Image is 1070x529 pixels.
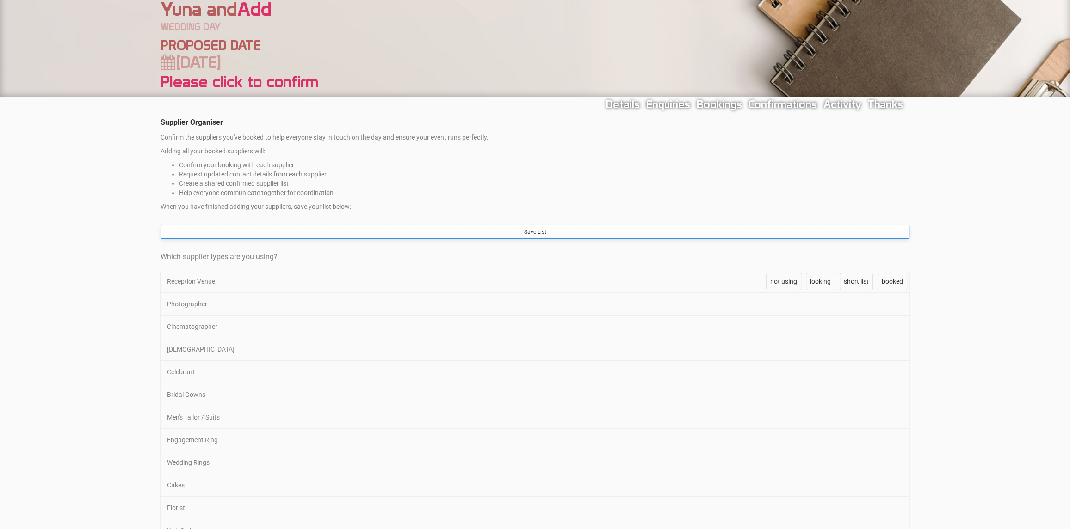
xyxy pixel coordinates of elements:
[697,95,747,113] a: Bookings
[161,117,909,128] legend: Supplier Organiser
[161,361,761,383] div: Celebrant
[646,95,695,113] a: Enquiries
[161,451,761,474] div: Wedding Rings
[161,316,761,338] div: Cinematographer
[770,278,797,285] span: not using
[161,474,761,496] div: Cakes
[161,293,761,315] div: Photographer
[823,95,866,113] a: Activity
[161,72,319,91] a: Please click to confirm
[179,179,909,188] li: Create a shared confirmed supplier list
[179,188,909,197] li: Help everyone communicate together for coordination
[161,20,414,33] div: WEDDING DAY
[161,429,761,451] div: Engagement Ring
[810,278,831,285] span: looking
[844,278,869,285] span: short list
[161,338,761,360] div: [DEMOGRAPHIC_DATA]
[161,497,761,519] div: Florist
[161,406,761,428] div: Men's Tailor / Suits
[882,278,903,285] span: booked
[161,146,909,156] p: Adding all your booked suppliers will:
[161,225,909,239] a: Save List
[161,270,761,292] div: Reception Venue
[161,202,909,211] p: When you have finished adding your suppliers, save your list below:
[766,273,801,290] a: not using
[868,95,908,113] a: Thanks
[161,51,319,73] div: [DATE]
[161,133,909,142] p: Confirm the suppliers you've booked to help everyone stay in touch on the day and ensure your eve...
[161,383,761,406] div: Bridal Gowns
[161,253,909,261] h4: Which supplier types are you using?
[840,273,873,290] a: short list
[806,273,835,290] a: looking
[606,95,644,113] a: Details
[179,170,909,179] li: Request updated contact details from each supplier
[878,273,907,290] a: booked
[748,95,822,113] a: Confirmations
[161,36,366,55] div: PROPOSED DATE
[179,160,909,170] li: Confirm your booking with each supplier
